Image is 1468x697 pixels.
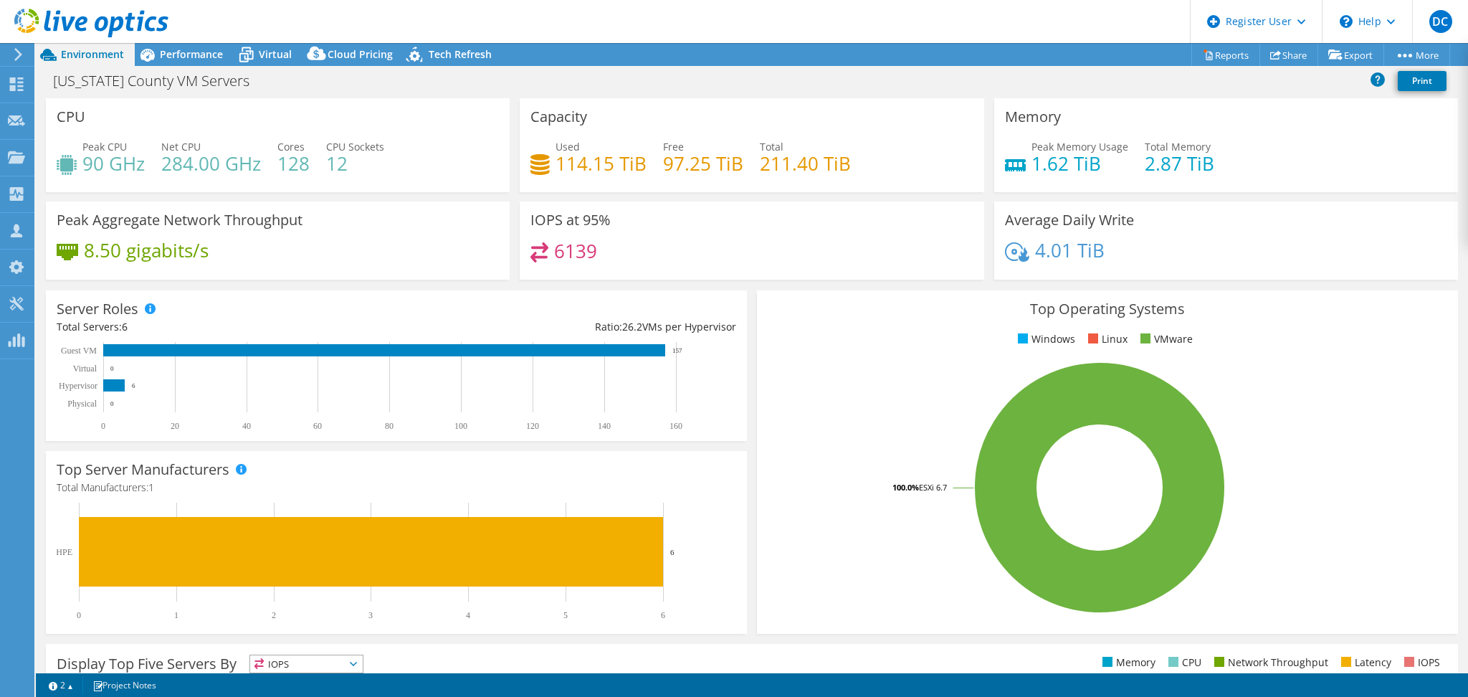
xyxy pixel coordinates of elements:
[326,156,384,171] h4: 12
[892,482,919,493] tspan: 100.0%
[1317,44,1384,66] a: Export
[1383,44,1450,66] a: More
[1145,156,1214,171] h4: 2.87 TiB
[466,610,470,620] text: 4
[84,242,209,258] h4: 8.50 gigabits/s
[1145,140,1211,153] span: Total Memory
[563,610,568,620] text: 5
[1398,71,1446,91] a: Print
[669,421,682,431] text: 160
[272,610,276,620] text: 2
[57,301,138,317] h3: Server Roles
[530,212,611,228] h3: IOPS at 95%
[57,319,396,335] div: Total Servers:
[385,421,394,431] text: 80
[1005,212,1134,228] h3: Average Daily Write
[554,243,597,259] h4: 6139
[82,140,127,153] span: Peak CPU
[67,399,97,409] text: Physical
[919,482,947,493] tspan: ESXi 6.7
[277,140,305,153] span: Cores
[101,421,105,431] text: 0
[326,140,384,153] span: CPU Sockets
[57,480,736,496] h4: Total Manufacturers:
[1005,109,1061,125] h3: Memory
[1085,331,1128,347] li: Linux
[61,346,97,356] text: Guest VM
[368,610,373,620] text: 3
[59,381,97,391] text: Hypervisor
[663,140,684,153] span: Free
[670,548,675,556] text: 6
[313,421,322,431] text: 60
[556,156,647,171] h4: 114.15 TiB
[110,365,114,372] text: 0
[174,610,178,620] text: 1
[1035,242,1105,258] h4: 4.01 TiB
[77,610,81,620] text: 0
[277,156,310,171] h4: 128
[132,382,135,389] text: 6
[1165,655,1201,670] li: CPU
[556,140,580,153] span: Used
[1259,44,1318,66] a: Share
[661,610,665,620] text: 6
[57,212,302,228] h3: Peak Aggregate Network Throughput
[760,140,783,153] span: Total
[768,301,1447,317] h3: Top Operating Systems
[39,676,83,694] a: 2
[122,320,128,333] span: 6
[1014,331,1075,347] li: Windows
[598,421,611,431] text: 140
[622,320,642,333] span: 26.2
[526,421,539,431] text: 120
[61,47,124,61] span: Environment
[73,364,97,374] text: Virtual
[161,140,201,153] span: Net CPU
[57,462,229,478] h3: Top Server Manufacturers
[250,655,363,673] span: IOPS
[1031,156,1128,171] h4: 1.62 TiB
[663,156,743,171] h4: 97.25 TiB
[1429,10,1452,33] span: DC
[160,47,223,61] span: Performance
[1031,140,1128,153] span: Peak Memory Usage
[1340,15,1353,28] svg: \n
[672,347,682,354] text: 157
[1211,655,1328,670] li: Network Throughput
[82,156,145,171] h4: 90 GHz
[1137,331,1193,347] li: VMware
[171,421,179,431] text: 20
[259,47,292,61] span: Virtual
[1191,44,1260,66] a: Reports
[56,547,72,557] text: HPE
[82,676,166,694] a: Project Notes
[110,400,114,407] text: 0
[760,156,851,171] h4: 211.40 TiB
[1401,655,1440,670] li: IOPS
[396,319,736,335] div: Ratio: VMs per Hypervisor
[242,421,251,431] text: 40
[161,156,261,171] h4: 284.00 GHz
[148,480,154,494] span: 1
[530,109,587,125] h3: Capacity
[429,47,492,61] span: Tech Refresh
[57,109,85,125] h3: CPU
[328,47,393,61] span: Cloud Pricing
[454,421,467,431] text: 100
[1338,655,1391,670] li: Latency
[1099,655,1155,670] li: Memory
[47,73,272,89] h1: [US_STATE] County VM Servers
